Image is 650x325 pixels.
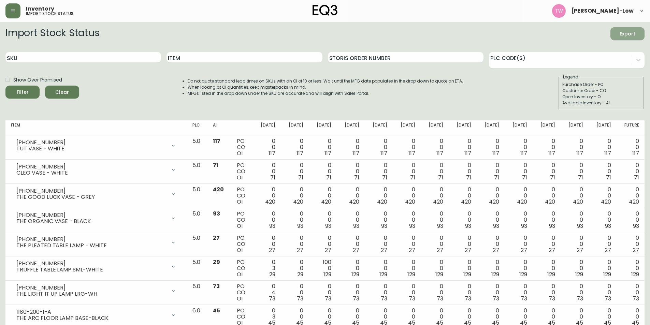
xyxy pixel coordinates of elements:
span: Clear [50,88,74,97]
div: 0 0 [454,235,471,253]
div: 0 0 [510,162,527,181]
span: 117 [464,149,471,157]
div: 1180-200-1-A [16,309,167,315]
div: 0 0 [398,235,415,253]
span: 129 [519,270,527,278]
span: 93 [605,222,611,230]
div: 0 0 [482,283,499,302]
div: 0 0 [398,259,415,278]
span: 420 [433,198,443,206]
div: 0 0 [622,138,639,157]
div: PO CO [237,259,247,278]
span: 93 [521,222,527,230]
li: MFGs listed in the drop down under the SKU are accurate and will align with Sales Portal. [188,90,463,97]
span: 420 [377,198,387,206]
div: 0 0 [594,162,611,181]
span: 27 [381,246,387,254]
div: [PHONE_NUMBER]THE LIGHT IT UP LAMP LRG-WH [11,283,182,298]
span: 71 [522,174,527,181]
span: 73 [269,295,275,302]
td: 5.0 [187,232,207,256]
div: 0 0 [538,235,555,253]
div: THE ARC FLOOR LAMP BASE-BLACK [16,315,167,321]
th: PLC [187,120,207,135]
span: 73 [521,295,527,302]
div: 0 0 [398,283,415,302]
div: 0 0 [594,235,611,253]
div: 0 0 [426,235,443,253]
th: [DATE] [589,120,617,135]
div: PO CO [237,187,247,205]
span: 71 [270,174,275,181]
span: OI [237,222,243,230]
div: 0 0 [398,211,415,229]
div: [PHONE_NUMBER]THE ORGANIC VASE - BLACK [11,211,182,226]
span: 129 [575,270,583,278]
button: Export [610,27,645,40]
span: 420 [265,198,275,206]
th: [DATE] [309,120,337,135]
span: 420 [601,198,611,206]
div: 0 0 [566,162,583,181]
span: 93 [577,222,583,230]
div: 0 0 [538,211,555,229]
span: 129 [631,270,639,278]
span: 27 [633,246,639,254]
th: [DATE] [393,120,421,135]
div: 0 0 [510,187,527,205]
span: 420 [489,198,499,206]
div: TRUFFLE TABLE LAMP SML-WHITE [16,267,167,273]
span: 420 [629,198,639,206]
div: 0 0 [426,259,443,278]
span: 71 [438,174,443,181]
span: 73 [213,282,220,290]
th: [DATE] [337,120,365,135]
span: 71 [410,174,415,181]
div: 0 0 [426,138,443,157]
div: 0 0 [594,138,611,157]
span: 117 [213,137,220,145]
td: 5.0 [187,208,207,232]
span: 27 [297,246,303,254]
div: 0 0 [622,259,639,278]
th: [DATE] [365,120,393,135]
th: [DATE] [253,120,281,135]
div: [PHONE_NUMBER]CLEO VASE - WHITE [11,162,182,177]
span: 71 [326,174,331,181]
span: 420 [545,198,555,206]
div: 0 0 [286,162,303,181]
div: 0 0 [426,162,443,181]
div: [PHONE_NUMBER]THE PLEATED TABLE LAMP - WHITE [11,235,182,250]
div: 0 0 [286,138,303,157]
div: THE GOOD LUCK VASE - GREY [16,194,167,200]
th: [DATE] [421,120,449,135]
div: 0 0 [370,187,387,205]
span: 93 [325,222,331,230]
span: 71 [578,174,583,181]
div: 0 0 [258,162,275,181]
span: 93 [381,222,387,230]
span: 117 [604,149,611,157]
span: 71 [213,161,218,169]
div: 0 0 [454,162,471,181]
span: 71 [550,174,555,181]
div: 0 0 [594,259,611,278]
span: 420 [213,186,224,193]
span: OI [237,246,243,254]
span: 117 [632,149,639,157]
div: 0 0 [482,187,499,205]
span: 71 [382,174,387,181]
div: 0 0 [510,283,527,302]
div: Filter [17,88,29,97]
span: 129 [407,270,415,278]
div: 0 0 [538,138,555,157]
th: [DATE] [477,120,505,135]
span: 71 [354,174,359,181]
div: PO CO [237,235,247,253]
span: 117 [324,149,331,157]
div: 0 0 [258,187,275,205]
h2: Import Stock Status [5,27,99,40]
div: 0 0 [398,162,415,181]
span: OI [237,198,243,206]
div: PO CO [237,283,247,302]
